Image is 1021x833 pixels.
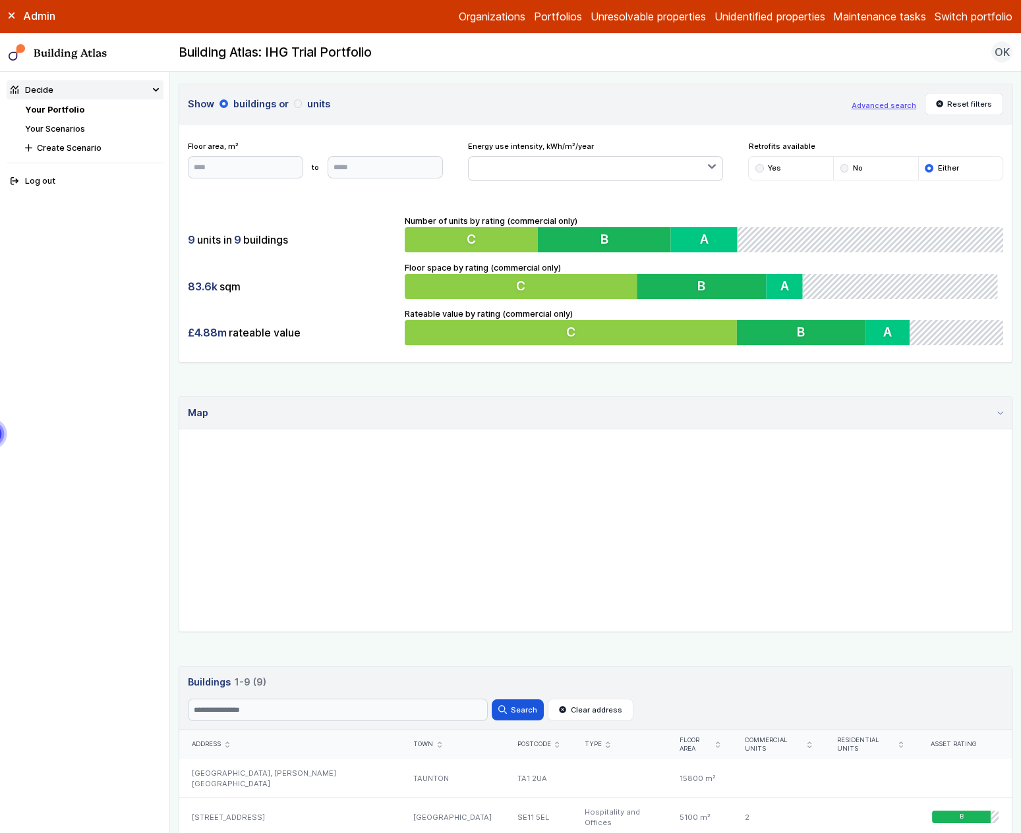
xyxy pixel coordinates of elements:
[179,759,1012,797] a: [GEOGRAPHIC_DATA], [PERSON_NAME][GEOGRAPHIC_DATA]TAUNTONTA1 2UA15800 m²
[700,278,708,294] span: B
[585,740,655,749] div: Type
[188,274,396,299] div: sqm
[699,232,708,248] span: A
[865,320,910,345] button: A
[179,44,372,61] h2: Building Atlas: IHG Trial Portfolio
[548,699,633,721] button: Clear address
[179,397,1012,429] summary: Map
[25,105,84,115] a: Your Portfolio
[405,227,538,252] button: C
[192,740,388,749] div: Address
[188,141,443,178] div: Floor area, m²
[188,97,843,111] h3: Show
[188,232,195,247] span: 9
[784,278,792,294] span: A
[670,227,737,252] button: A
[179,759,401,797] div: [GEOGRAPHIC_DATA], [PERSON_NAME][GEOGRAPHIC_DATA]
[504,759,571,797] div: TA1 2UA
[188,325,227,340] span: £4.88m
[234,232,241,247] span: 9
[931,740,999,749] div: Asset rating
[852,100,916,111] button: Advanced search
[188,279,218,294] span: 83.6k
[925,93,1004,115] button: Reset filters
[833,9,926,24] a: Maintenance tasks
[748,141,1003,151] span: Retrofits available
[25,124,85,134] a: Your Scenarios
[935,9,1012,24] button: Switch portfolio
[517,278,526,294] span: C
[538,227,671,252] button: B
[534,9,582,24] a: Portfolios
[405,261,1004,300] div: Floor space by rating (commercial only)
[591,9,706,24] a: Unresolvable properties
[991,41,1012,63] button: OK
[405,320,737,345] button: C
[21,138,163,157] button: Create Scenario
[883,325,892,340] span: A
[566,325,575,340] span: C
[467,232,476,248] span: C
[405,215,1004,253] div: Number of units by rating (commercial only)
[639,274,769,299] button: B
[468,141,723,181] div: Energy use intensity, kWh/m²/year
[770,274,807,299] button: A
[492,699,543,720] button: Search
[413,740,492,749] div: Town
[680,736,720,753] div: Floor area
[11,84,53,96] div: Decide
[188,227,396,252] div: units in buildings
[188,156,443,178] form: to
[188,675,1004,689] h3: Buildings
[7,172,163,191] button: Log out
[737,320,865,345] button: B
[459,9,525,24] a: Organizations
[600,232,608,248] span: B
[995,44,1010,60] span: OK
[715,9,825,24] a: Unidentified properties
[667,759,732,797] div: 15800 m²
[188,320,396,345] div: rateable value
[9,44,26,61] img: main-0bbd2752.svg
[797,325,805,340] span: B
[517,740,560,749] div: Postcode
[405,274,639,299] button: C
[745,736,811,753] div: Commercial units
[837,736,903,753] div: Residential units
[959,813,963,821] span: B
[7,80,163,99] summary: Decide
[405,308,1004,346] div: Rateable value by rating (commercial only)
[401,759,504,797] div: TAUNTON
[235,675,266,689] span: 1-9 (9)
